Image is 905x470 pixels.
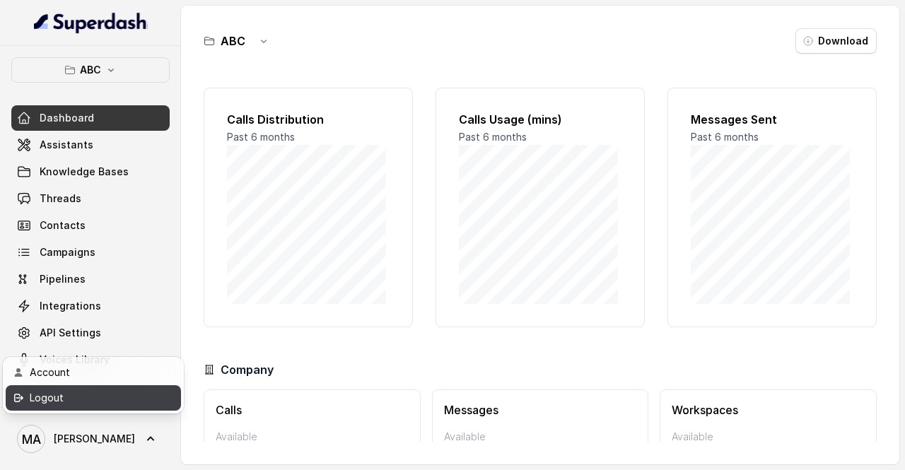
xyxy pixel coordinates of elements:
[11,419,170,459] a: [PERSON_NAME]
[22,432,41,447] text: MA
[54,432,135,446] span: [PERSON_NAME]
[3,357,184,413] div: [PERSON_NAME]
[30,364,150,381] div: Account
[30,389,150,406] div: Logout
